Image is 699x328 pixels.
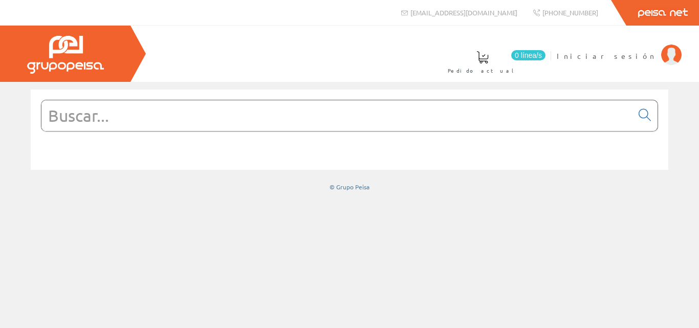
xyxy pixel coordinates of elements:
span: 0 línea/s [511,50,545,60]
a: Iniciar sesión [557,42,682,52]
div: © Grupo Peisa [31,183,668,191]
input: Buscar... [41,100,632,131]
span: Pedido actual [448,65,517,76]
img: Grupo Peisa [27,36,104,74]
span: Iniciar sesión [557,51,656,61]
span: [EMAIL_ADDRESS][DOMAIN_NAME] [410,8,517,17]
span: [PHONE_NUMBER] [542,8,598,17]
